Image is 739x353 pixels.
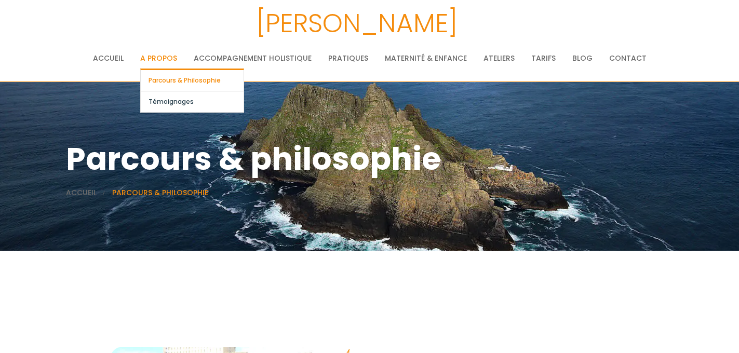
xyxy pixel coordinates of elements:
h3: [PERSON_NAME] [29,3,684,44]
a: Accueil [93,48,124,69]
a: Ateliers [483,48,515,69]
h1: Parcours & philosophie [66,134,674,184]
a: A propos [140,48,177,69]
a: Tarifs [531,48,556,69]
a: Parcours & philosophie [141,70,244,91]
a: Contact [609,48,647,69]
a: Accompagnement holistique [194,48,312,69]
a: Blog [572,48,593,69]
a: Accueil [66,187,97,198]
li: Parcours & philosophie [112,186,208,199]
a: Pratiques [328,48,368,69]
a: Témoignages [141,91,244,112]
a: Maternité & Enfance [385,48,467,69]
